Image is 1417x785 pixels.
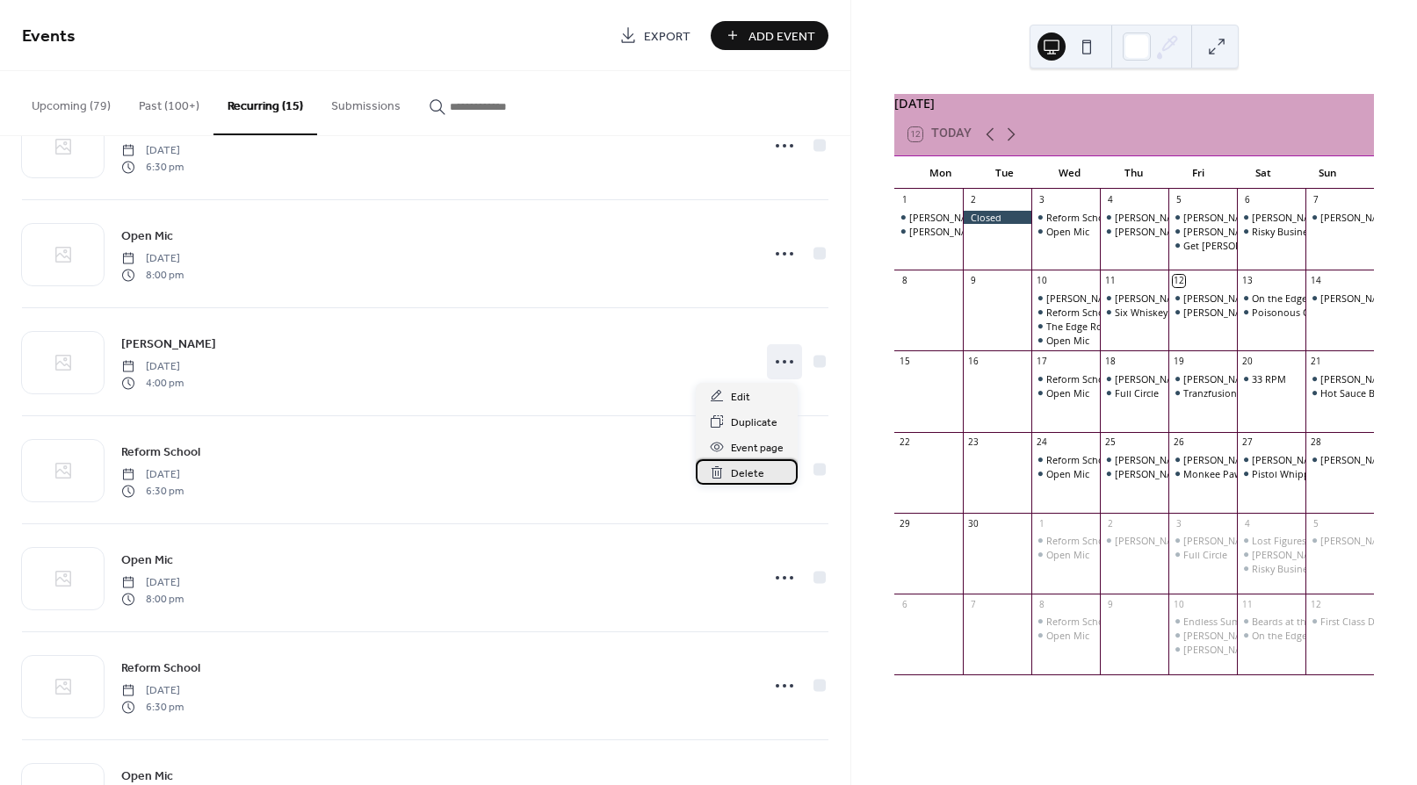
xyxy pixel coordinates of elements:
div: The Edge Rock N Roll Band [1046,320,1168,333]
div: 9 [967,275,980,287]
span: Add Event [748,27,815,46]
a: Open Mic [121,550,173,570]
div: 21 [1310,356,1322,368]
div: 4 [1104,194,1117,206]
div: Open Mic [1031,467,1100,480]
button: Upcoming (79) [18,71,125,133]
div: [PERSON_NAME] [1183,453,1259,466]
div: 8 [899,275,911,287]
span: [DATE] [121,575,184,591]
div: Full Circle [1168,548,1237,561]
div: [PERSON_NAME] [1115,453,1190,466]
div: Reform School [1046,615,1113,628]
div: Wed [1037,156,1102,190]
div: [PERSON_NAME] [1183,372,1259,385]
div: First Class Duo [1320,615,1387,628]
span: Edit [731,388,750,407]
div: Mikel Paris & Jimmy Charles [1100,467,1168,480]
div: [PERSON_NAME] [1183,211,1259,224]
div: 28 [1310,436,1322,449]
div: [PERSON_NAME] & Leftovers [1252,211,1381,224]
div: Pistol Whipped [1237,467,1305,480]
div: Hot Sauce Band [1320,386,1392,400]
div: Risky Business [1252,225,1317,238]
div: 15 [899,356,911,368]
div: Steve Kuhn [1100,453,1168,466]
div: [PERSON_NAME] [1320,534,1396,547]
div: Lost Figures [1252,534,1306,547]
div: Full Circle [1100,386,1168,400]
span: 6:30 pm [121,483,184,499]
div: Rusty Foulke [894,225,963,238]
div: Poisonous Crue [1237,306,1305,319]
span: 6:30 pm [121,159,184,175]
span: [DATE] [121,467,184,483]
div: Dustin Showers Band [1168,643,1237,656]
div: 3 [1173,517,1185,529]
div: Reform School [1031,211,1100,224]
div: 12 [1310,598,1322,610]
div: 22 [899,436,911,449]
div: 10 [1036,275,1048,287]
div: Dave Sherman [1168,453,1237,466]
div: Beards at the Beach @ Bourbon Street [1237,615,1305,628]
span: Reform School [121,659,200,678]
div: 30 [967,517,980,529]
div: On the Edge [1252,629,1307,642]
div: Reform School [1046,306,1113,319]
span: Export [644,27,690,46]
div: [PERSON_NAME] [1115,211,1190,224]
div: Reform School [1046,372,1113,385]
span: [PERSON_NAME] [121,335,216,354]
div: Jack Worthington [1305,372,1374,385]
div: 29 [899,517,911,529]
div: [PERSON_NAME] & the Saltwater Cowboys [1115,372,1305,385]
div: Reform School [1031,453,1100,466]
div: Full Circle [1183,548,1227,561]
div: [PERSON_NAME] & [PERSON_NAME] [1115,467,1278,480]
div: Tue [972,156,1037,190]
div: Sun [1296,156,1360,190]
div: Brian & Taylor [894,211,963,224]
div: Sat [1231,156,1295,190]
div: Open Mic [1046,629,1089,642]
div: [PERSON_NAME] [1320,211,1396,224]
div: Tranzfusion [1183,386,1237,400]
div: Open Mic [1046,334,1089,347]
div: Chris Button [1237,453,1305,466]
div: Open Mic [1031,334,1100,347]
div: On the Edge [1237,629,1305,642]
div: Risky Business [1252,562,1317,575]
span: Event page [731,439,784,457]
div: 12 [1173,275,1185,287]
div: 6 [899,598,911,610]
div: Fri [1167,156,1231,190]
div: Dave Sherman [1168,225,1237,238]
a: [PERSON_NAME] [121,334,216,354]
a: Open Mic [121,226,173,246]
div: Reform School [1031,306,1100,319]
div: Reform School [1031,534,1100,547]
div: Chris Button [1168,211,1237,224]
div: Open Mic [1031,225,1100,238]
div: [PERSON_NAME] [1320,453,1396,466]
span: Open Mic [121,227,173,246]
div: Barry & the Bashers [1100,225,1168,238]
div: 8 [1036,598,1048,610]
div: Six Whiskey Revival [1115,306,1201,319]
div: First Class Duo [1305,615,1374,628]
div: Danny Shivers [1305,453,1374,466]
div: Open Mic [1046,386,1089,400]
div: Randy Lee Ashcraft & Saltwater Cowboys [1100,534,1168,547]
div: Closed [963,211,1031,224]
div: [PERSON_NAME] [1183,292,1259,305]
div: 33 RPM [1237,372,1305,385]
div: 3 [1036,194,1048,206]
div: 1 [1036,517,1048,529]
span: 8:00 pm [121,591,184,607]
div: [PERSON_NAME] Unplugged [1046,292,1175,305]
div: Tranzfusion [1168,386,1237,400]
span: Delete [731,465,764,483]
div: [DATE] [894,94,1374,113]
div: 24 [1036,436,1048,449]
